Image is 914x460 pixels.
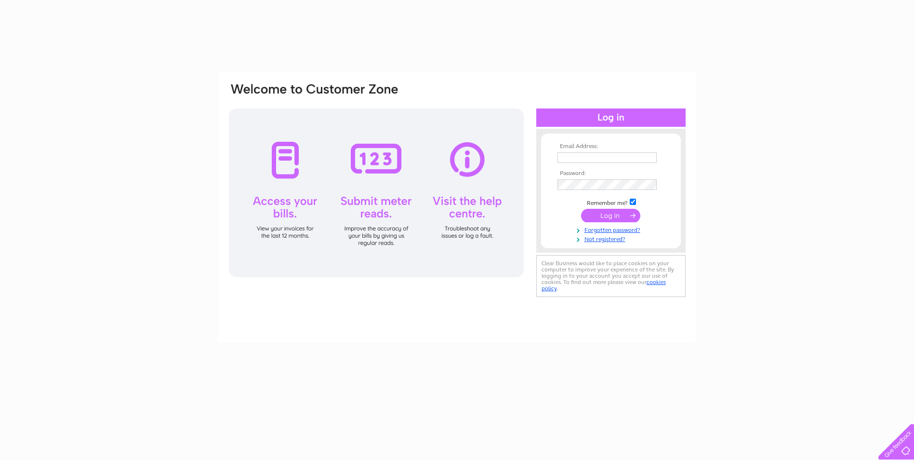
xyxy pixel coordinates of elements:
[581,209,640,222] input: Submit
[555,143,667,150] th: Email Address:
[555,170,667,177] th: Password:
[542,279,666,292] a: cookies policy
[557,234,667,243] a: Not registered?
[536,255,686,297] div: Clear Business would like to place cookies on your computer to improve your experience of the sit...
[557,225,667,234] a: Forgotten password?
[555,197,667,207] td: Remember me?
